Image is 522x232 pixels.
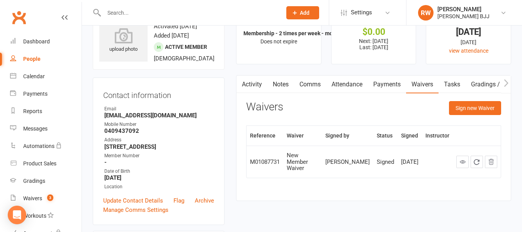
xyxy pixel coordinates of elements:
div: Waivers [23,195,42,201]
h3: Waivers [246,101,283,113]
a: Manage Comms Settings [103,205,168,215]
div: M01087731 [250,159,280,165]
strong: [EMAIL_ADDRESS][DOMAIN_NAME] [104,112,214,119]
div: Address [104,136,214,144]
a: Product Sales [10,155,82,172]
a: Activity [236,76,267,93]
div: Location [104,183,214,191]
a: Reports [10,103,82,120]
span: Add [300,10,309,16]
div: Calendar [23,73,45,79]
div: [PERSON_NAME] BJJ [437,13,490,20]
a: Archive [195,196,214,205]
div: Dashboard [23,38,50,45]
a: Tasks [439,76,466,93]
time: Added [DATE] [154,32,189,39]
a: Waivers [406,76,439,93]
p: Next: [DATE] Last: [DATE] [338,38,409,50]
div: Workouts [23,213,46,219]
strong: [STREET_ADDRESS] [104,143,214,150]
a: Workouts [10,207,82,225]
input: Search... [102,7,276,18]
th: Waiver [283,126,322,146]
strong: [DATE] [104,174,214,181]
a: Dashboard [10,33,82,50]
time: Activated [DATE] [154,23,197,30]
div: Product Sales [23,160,56,167]
div: Date of Birth [104,168,214,175]
a: Flag [173,196,184,205]
a: Notes [267,76,294,93]
th: Instructor [422,126,453,146]
div: Member Number [104,152,214,160]
div: RW [418,5,434,21]
div: Open Intercom Messenger [8,206,26,224]
div: People [23,56,41,62]
strong: 0409437092 [104,127,214,134]
div: Gradings [23,178,45,184]
h3: Contact information [103,88,214,100]
span: 3 [47,194,53,201]
a: Payments [10,85,82,103]
button: Add [286,6,319,19]
th: Signed by [322,126,373,146]
div: Payments [23,91,48,97]
div: [DATE] [401,159,418,165]
span: [DEMOGRAPHIC_DATA] [154,55,214,62]
span: Does not expire [260,38,297,45]
div: [PERSON_NAME] [437,6,490,13]
strong: Membership - 2 times per week - monthly pa... [243,30,357,36]
a: Comms [294,76,326,93]
div: Signed [377,159,394,165]
th: Reference [247,126,283,146]
span: Active member [165,44,207,50]
div: [DATE] [433,38,504,46]
button: Sign new Waiver [449,101,501,115]
div: Mobile Number [104,121,214,128]
a: Clubworx [9,8,29,27]
a: People [10,50,82,68]
div: [PERSON_NAME] [325,159,370,165]
a: Attendance [326,76,368,93]
div: Messages [23,125,48,132]
div: upload photo [99,28,148,53]
strong: - [104,159,214,166]
th: Signed [398,126,422,146]
a: Payments [368,76,406,93]
div: Reports [23,108,42,114]
a: view attendance [449,48,488,54]
div: Email [104,105,214,113]
a: Gradings [10,172,82,190]
a: Calendar [10,68,82,85]
th: Status [373,126,398,146]
a: Automations [10,137,82,155]
div: [DATE] [433,28,504,36]
a: Waivers 3 [10,190,82,207]
a: Update Contact Details [103,196,163,205]
div: New Member Waiver [287,152,318,172]
div: Automations [23,143,54,149]
div: $0.00 [338,28,409,36]
span: Settings [351,4,372,21]
a: Messages [10,120,82,137]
